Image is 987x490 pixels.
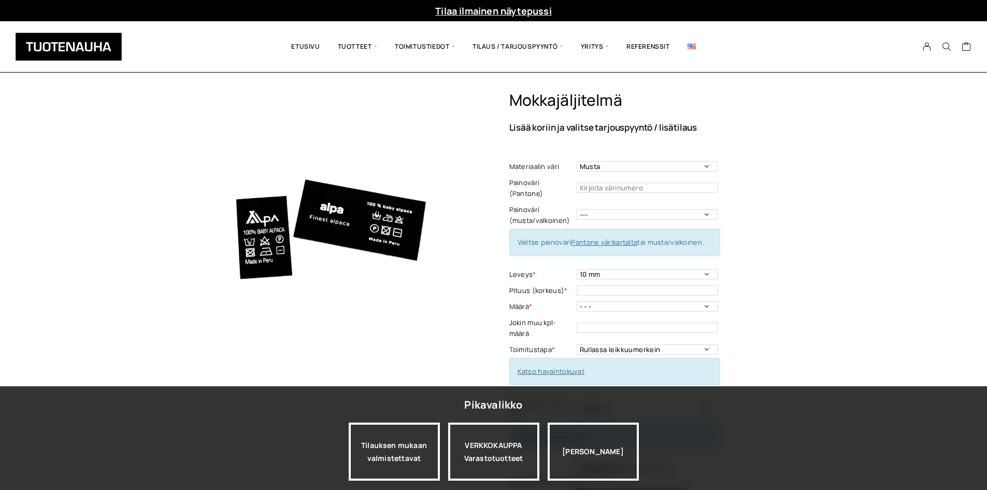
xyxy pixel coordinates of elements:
a: Cart [962,41,971,54]
div: [PERSON_NAME] [548,423,639,481]
a: Katso havaintokuvat [518,367,585,376]
label: Toimitustapa [509,344,574,355]
img: Mokkajäljitelmä [191,91,465,366]
div: VERKKOKAUPPA Varastotuotteet [448,423,539,481]
label: Materiaalin väri [509,161,574,172]
h1: Mokkajäljitelmä [509,91,797,110]
a: Tilaa ilmainen näytepussi [435,5,552,17]
button: Search [937,42,956,51]
span: Tuotteet [329,29,386,64]
p: Lisää koriin ja valitse tarjouspyyntö / lisätilaus [509,123,797,132]
label: Leveys [509,269,574,280]
span: Valitse painoväri tai musta/valkoinen. [518,237,704,247]
label: Jokin muu kpl-määrä [509,317,574,339]
a: Etusivu [282,29,328,64]
label: Määrä [509,301,574,312]
a: Tilauksen mukaan valmistettavat [349,423,440,481]
a: My Account [917,42,937,51]
a: Pantone värikartalta [571,237,637,247]
label: Painoväri (musta/valkoinen) [509,204,574,226]
div: Pikavalikko [464,396,522,414]
a: Referenssit [618,29,679,64]
a: VERKKOKAUPPAVarastotuotteet [448,423,539,481]
img: English [688,44,696,49]
span: Toimitustiedot [386,29,464,64]
span: Tilaus / Tarjouspyyntö [464,29,572,64]
span: Yritys [572,29,618,64]
label: Painoväri (Pantone) [509,177,574,199]
img: Tuotenauha Oy [16,33,122,61]
label: Pituus (korkeus) [509,285,574,296]
input: Kirjoita värinumero [577,183,718,193]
